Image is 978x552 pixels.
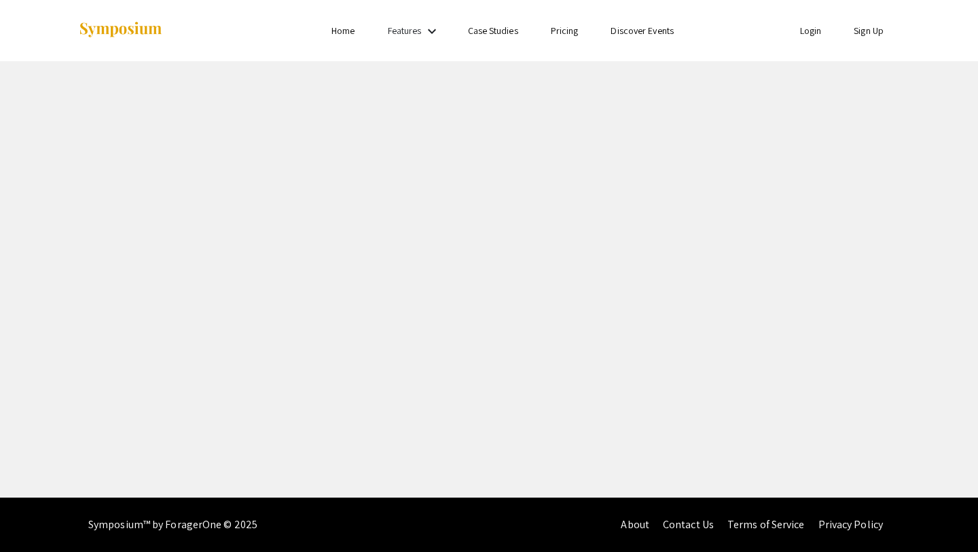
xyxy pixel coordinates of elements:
[88,498,257,552] div: Symposium™ by ForagerOne © 2025
[424,23,440,39] mat-icon: Expand Features list
[551,24,579,37] a: Pricing
[611,24,674,37] a: Discover Events
[854,24,884,37] a: Sign Up
[727,517,805,532] a: Terms of Service
[621,517,649,532] a: About
[388,24,422,37] a: Features
[818,517,883,532] a: Privacy Policy
[78,21,163,39] img: Symposium by ForagerOne
[468,24,518,37] a: Case Studies
[663,517,714,532] a: Contact Us
[800,24,822,37] a: Login
[331,24,355,37] a: Home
